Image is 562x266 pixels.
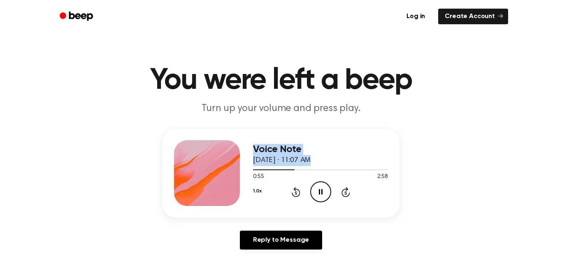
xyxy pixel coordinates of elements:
[123,102,439,116] p: Turn up your volume and press play.
[253,144,388,155] h3: Voice Note
[253,157,311,164] span: [DATE] · 11:07 AM
[54,9,100,25] a: Beep
[253,173,264,181] span: 0:55
[438,9,508,24] a: Create Account
[240,231,322,250] a: Reply to Message
[377,173,388,181] span: 2:58
[398,7,433,26] a: Log in
[253,184,261,198] button: 1.0x
[70,66,492,95] h1: You were left a beep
